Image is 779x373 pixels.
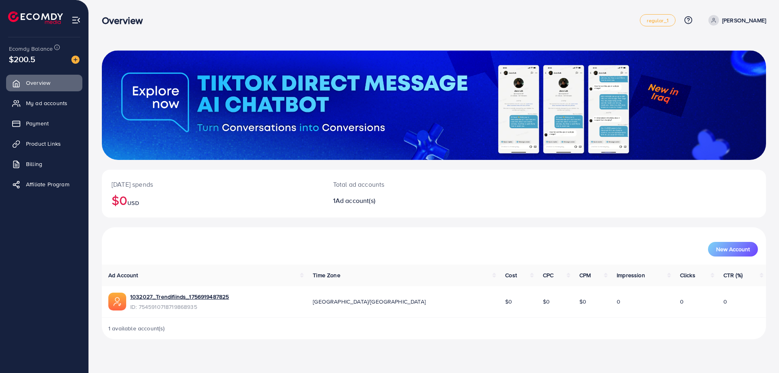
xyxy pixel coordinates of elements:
span: $0 [543,298,550,306]
h2: $0 [112,192,314,208]
span: $0 [505,298,512,306]
img: image [71,56,80,64]
p: [PERSON_NAME] [722,15,766,25]
span: $200.5 [9,53,35,65]
a: Billing [6,156,82,172]
span: CPM [579,271,591,279]
span: Time Zone [313,271,340,279]
span: Payment [26,119,49,127]
span: Ad account(s) [336,196,375,205]
h3: Overview [102,15,149,26]
span: Affiliate Program [26,180,69,188]
span: CPC [543,271,553,279]
a: regular_1 [640,14,675,26]
img: ic-ads-acc.e4c84228.svg [108,293,126,310]
h2: 1 [333,197,480,205]
img: logo [8,11,63,24]
a: [PERSON_NAME] [705,15,766,26]
a: 1032027_Trendifiinds_1756919487825 [130,293,229,301]
img: menu [71,15,81,25]
span: $0 [579,298,586,306]
span: My ad accounts [26,99,67,107]
span: Cost [505,271,517,279]
p: [DATE] spends [112,179,314,189]
p: Total ad accounts [333,179,480,189]
a: Payment [6,115,82,132]
span: 1 available account(s) [108,324,165,332]
a: Overview [6,75,82,91]
span: regular_1 [647,18,668,23]
span: Ecomdy Balance [9,45,53,53]
span: [GEOGRAPHIC_DATA]/[GEOGRAPHIC_DATA] [313,298,426,306]
span: Product Links [26,140,61,148]
a: Product Links [6,136,82,152]
span: Overview [26,79,50,87]
a: My ad accounts [6,95,82,111]
span: Billing [26,160,42,168]
span: USD [127,199,139,207]
a: Affiliate Program [6,176,82,192]
iframe: Chat [602,75,773,367]
span: Ad Account [108,271,138,279]
span: ID: 7545910718719868935 [130,303,229,311]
